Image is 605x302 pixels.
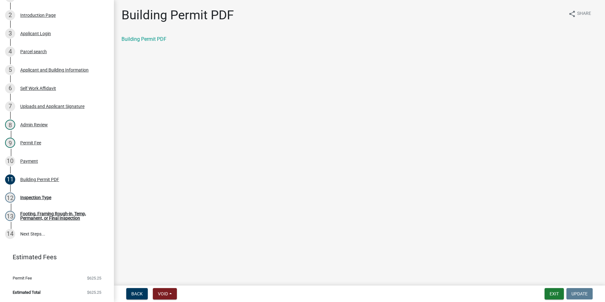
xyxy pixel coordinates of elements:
button: Exit [545,288,564,299]
div: Introduction Page [20,13,56,17]
div: 8 [5,120,15,130]
div: 5 [5,65,15,75]
i: share [568,10,576,18]
button: Update [566,288,593,299]
span: Void [158,291,168,296]
div: 11 [5,174,15,185]
span: $625.25 [87,276,101,280]
button: shareShare [563,8,596,20]
div: 14 [5,229,15,239]
div: 7 [5,101,15,111]
div: 13 [5,211,15,221]
span: Permit Fee [13,276,32,280]
span: Estimated Total [13,290,41,294]
div: Building Permit PDF [20,177,59,182]
div: 6 [5,83,15,93]
h1: Building Permit PDF [122,8,234,23]
div: 12 [5,192,15,203]
span: Back [131,291,143,296]
div: Admin Review [20,123,48,127]
div: 4 [5,47,15,57]
button: Back [126,288,148,299]
div: Uploads and Applicant Signature [20,104,84,109]
span: Share [577,10,591,18]
span: $625.25 [87,290,101,294]
div: Permit Fee [20,141,41,145]
span: Update [571,291,588,296]
div: 2 [5,10,15,20]
div: Parcel search [20,49,47,54]
div: Inspection Type [20,195,51,200]
a: Building Permit PDF [122,36,166,42]
div: Self Work Affidavit [20,86,56,91]
div: 10 [5,156,15,166]
a: Estimated Fees [5,251,104,263]
div: Applicant Login [20,31,51,36]
div: Applicant and Building Information [20,68,89,72]
div: 3 [5,28,15,39]
div: Payment [20,159,38,163]
button: Void [153,288,177,299]
div: 9 [5,138,15,148]
div: Footing, Framing Rough-in, Temp, Permanent, or Final Inspection [20,211,104,220]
